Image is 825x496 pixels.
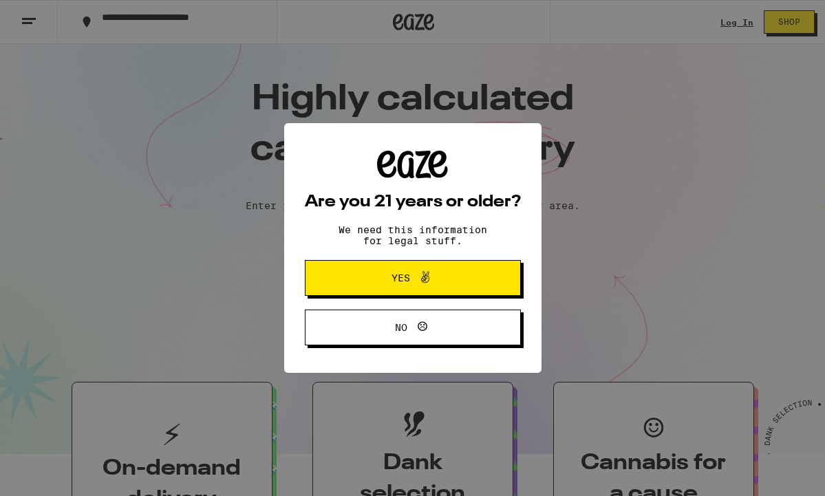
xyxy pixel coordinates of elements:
[305,260,521,296] button: Yes
[392,273,410,283] span: Yes
[8,10,99,21] span: Hi. Need any help?
[305,310,521,345] button: No
[305,194,521,211] h2: Are you 21 years or older?
[395,323,407,332] span: No
[327,224,499,246] p: We need this information for legal stuff.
